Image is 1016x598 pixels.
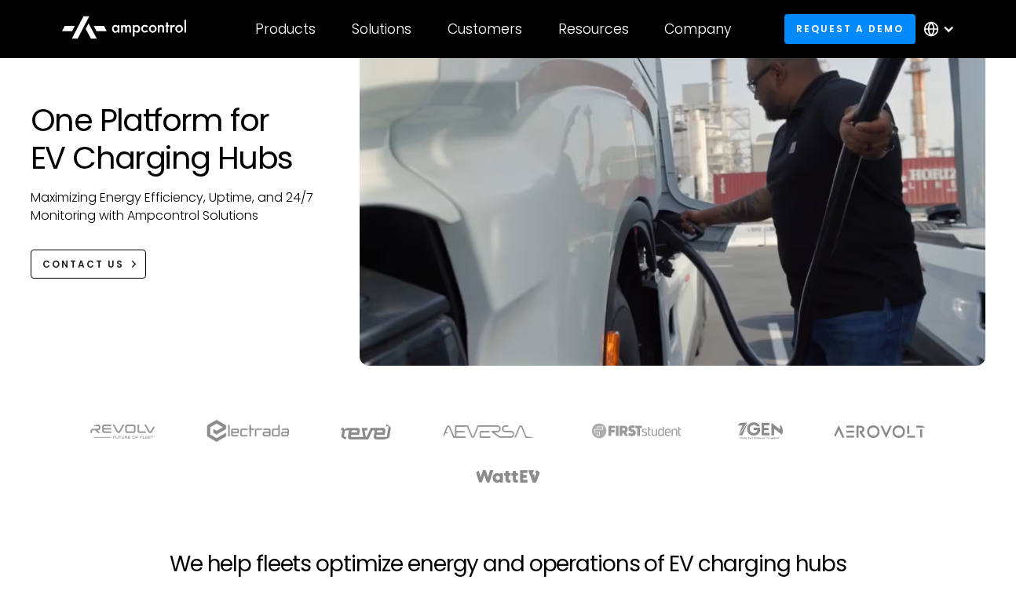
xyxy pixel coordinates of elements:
a: CONTACT US [31,250,146,279]
div: Company [664,20,731,38]
div: Products [255,20,316,38]
div: CONTACT US [42,257,124,272]
div: Solutions [352,20,411,38]
img: Aerovolt Logo [833,425,926,438]
div: Customers [448,20,522,38]
a: Request a demo [784,14,916,43]
p: Maximizing Energy Efficiency, Uptime, and 24/7 Monitoring with Ampcontrol Solutions [31,189,328,224]
img: electrada logo [206,420,289,442]
img: WattEV logo [475,470,541,483]
h2: We help fleets optimize energy and operations of EV charging hubs [170,551,846,578]
div: Resources [558,20,629,38]
h1: One Platform for EV Charging Hubs [31,101,328,177]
